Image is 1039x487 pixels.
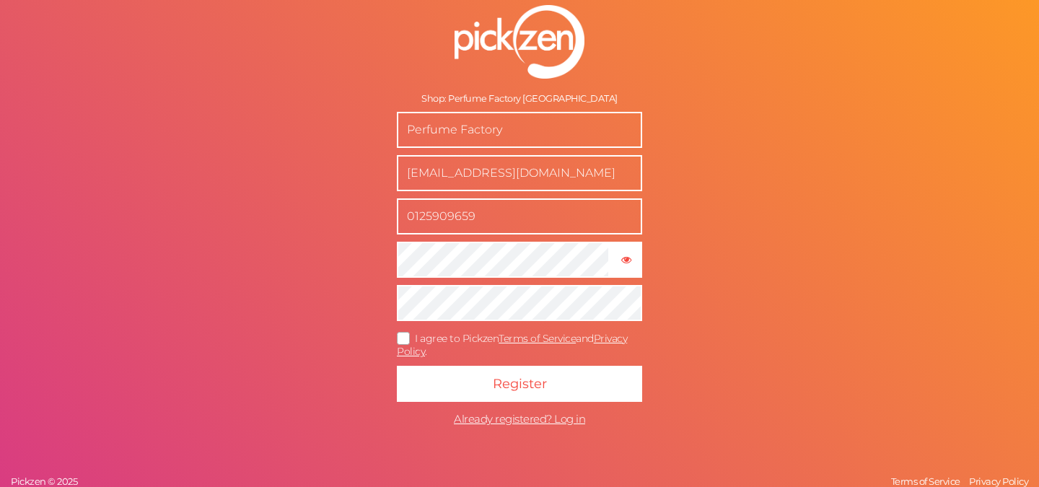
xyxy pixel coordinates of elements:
button: Register [397,366,642,402]
input: Business e-mail [397,155,642,191]
span: Already registered? Log in [454,412,585,426]
input: Name [397,112,642,148]
span: Register [493,376,547,392]
a: Pickzen © 2025 [7,475,81,487]
span: Privacy Policy [969,475,1028,487]
a: Terms of Service [499,332,576,345]
a: Privacy Policy [965,475,1032,487]
span: I agree to Pickzen and . [397,332,627,359]
span: Terms of Service [891,475,960,487]
div: Shop: Perfume Factory [GEOGRAPHIC_DATA] [397,93,642,105]
a: Privacy Policy [397,332,627,359]
input: Phone [397,198,642,234]
img: pz-logo-white.png [455,5,584,79]
a: Terms of Service [887,475,964,487]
